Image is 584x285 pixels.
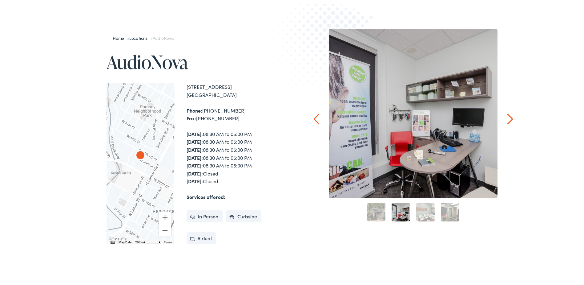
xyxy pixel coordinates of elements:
[367,202,385,220] a: 1
[113,34,127,40] a: Home
[133,147,148,162] div: AudioNova
[416,202,435,220] a: 3
[187,129,203,136] strong: [DATE]:
[187,169,203,176] strong: [DATE]:
[187,176,203,183] strong: [DATE]:
[392,202,410,220] a: 2
[187,114,196,120] strong: Fax:
[119,239,131,243] button: Map Data
[133,238,162,243] button: Map Scale: 200 m per 48 pixels
[113,34,174,40] span: » »
[108,235,128,243] img: Google
[187,153,203,160] strong: [DATE]:
[187,209,223,221] li: In Person
[159,223,171,235] button: Zoom out
[159,210,171,223] button: Zoom in
[153,34,174,40] span: AudioNova
[107,51,294,71] h1: AudioNova
[135,239,144,243] span: 200 m
[187,192,225,199] strong: Services offered:
[108,235,128,243] a: Open this area in Google Maps (opens a new window)
[187,106,202,113] strong: Phone:
[129,34,151,40] a: Locations
[164,239,172,243] a: Terms
[507,112,513,123] a: Next
[111,239,115,243] button: Keyboard shortcuts
[187,231,216,243] li: Virtual
[187,145,203,152] strong: [DATE]:
[187,161,203,167] strong: [DATE]:
[187,129,294,184] div: 08:30 AM to 05:00 PM 08:30 AM to 05:00 PM 08:30 AM to 05:00 PM 08:30 AM to 05:00 PM 08:30 AM to 0...
[187,137,203,144] strong: [DATE]:
[187,82,294,97] div: [STREET_ADDRESS] [GEOGRAPHIC_DATA]
[226,209,262,221] li: Curbside
[441,202,459,220] a: 4
[314,112,320,123] a: Prev
[187,105,294,121] div: [PHONE_NUMBER] [PHONE_NUMBER]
